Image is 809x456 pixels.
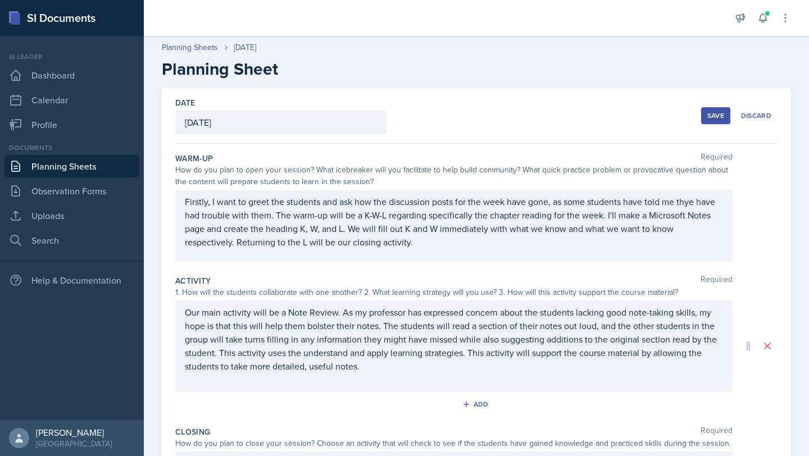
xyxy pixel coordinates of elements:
[175,164,733,188] div: How do you plan to open your session? What icebreaker will you facilitate to help build community...
[185,305,723,373] p: Our main activity will be a Note Review. As my professor has expressed concern about the students...
[234,42,256,53] div: [DATE]
[4,155,139,177] a: Planning Sheets
[36,438,112,449] div: [GEOGRAPHIC_DATA]
[701,153,733,164] span: Required
[701,107,730,124] button: Save
[175,437,733,449] div: How do you plan to close your session? Choose an activity that will check to see if the students ...
[4,204,139,227] a: Uploads
[175,97,195,108] label: Date
[4,64,139,86] a: Dashboard
[175,426,210,437] label: Closing
[162,42,218,53] a: Planning Sheets
[458,396,495,413] button: Add
[4,143,139,153] div: Documents
[4,269,139,291] div: Help & Documentation
[4,229,139,252] a: Search
[701,426,733,437] span: Required
[707,111,724,120] div: Save
[465,400,489,409] div: Add
[4,113,139,136] a: Profile
[741,111,771,120] div: Discard
[175,275,211,286] label: Activity
[185,195,723,249] p: Firstly, I want to greet the students and ask how the discussion posts for the week have gone, as...
[175,286,733,298] div: 1. How will the students collaborate with one another? 2. What learning strategy will you use? 3....
[701,275,733,286] span: Required
[4,89,139,111] a: Calendar
[175,153,213,164] label: Warm-Up
[4,52,139,62] div: Si leader
[36,427,112,438] div: [PERSON_NAME]
[735,107,778,124] button: Discard
[162,59,791,79] h2: Planning Sheet
[4,180,139,202] a: Observation Forms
